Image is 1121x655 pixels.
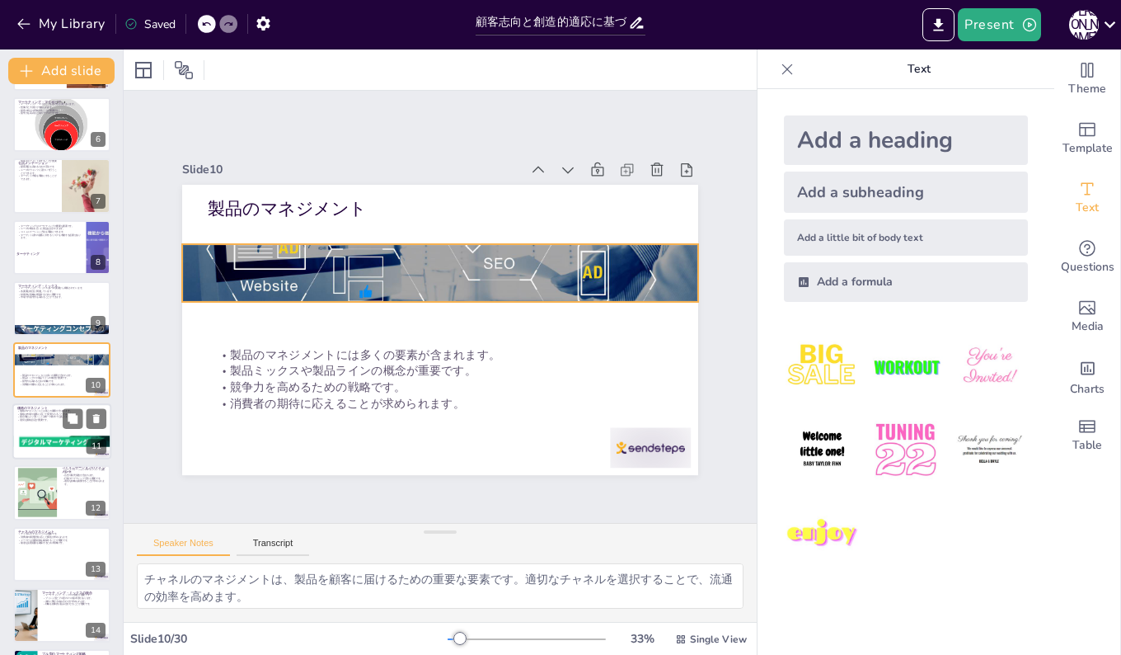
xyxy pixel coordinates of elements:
div: Layout [130,57,157,83]
span: Text [1076,199,1099,217]
p: 製品のマネジメントには多くの要素が含まれます。 [215,347,679,363]
p: 消費者の期待に応えることが求められます。 [20,382,107,385]
span: Template [1062,139,1113,158]
p: 成功に繋がる組み合わせが求められます。 [42,600,106,603]
p: コミュニケーションのマネジメントは重要です。 [62,468,106,474]
p: ニーズやウォンツに基づいて行うことができます。 [18,169,57,175]
p: 競合他社より安いことは唯一の条件ではありません。 [17,416,106,419]
div: 7 [91,194,106,209]
p: 市場での競争力を高めることができます。 [18,296,106,299]
div: https://cdn.sendsteps.com/images/logo/sendsteps_logo_white.pnghttps://cdn.sendsteps.com/images/lo... [13,281,110,336]
div: https://cdn.sendsteps.com/images/logo/sendsteps_logo_white.pnghttps://cdn.sendsteps.com/images/lo... [13,97,110,152]
div: 14 [86,623,106,638]
p: 戦略を効果的に組み合わせることが重要です。 [42,603,106,606]
input: Insert title [476,11,629,35]
p: ターゲット以外の顧客に対するリスクを考慮する必要があります。 [18,233,82,239]
button: Duplicate Slide [63,408,82,428]
p: 消費者の期待に応えることが求められます。 [215,395,679,411]
p: チャネルのマネジメントは重要です。 [18,532,106,535]
span: Media [1072,318,1104,336]
span: Questions [1061,258,1114,276]
button: Export to PowerPoint [922,8,954,41]
p: 製品のマネジメントには多くの要素が含まれます。 [20,373,107,376]
div: Get real-time input from your audience [1054,228,1120,287]
div: Add a little bit of body text [784,219,1028,256]
div: Change the overall theme [1054,49,1120,109]
p: 適切な価格設定が重要です。 [17,418,106,422]
div: Add a table [1054,406,1120,465]
div: 9 [91,316,106,331]
img: 2.jpeg [867,328,944,405]
div: 33 % [622,631,662,647]
img: 1.jpeg [784,328,861,405]
p: 顧客をセグメント化することが重要です。 [18,160,57,166]
p: マーケティング・ミックスは4つの要素から構成されています。 [18,287,106,290]
div: Add a subheading [784,172,1028,213]
button: Add slide [8,58,115,84]
img: 5.jpeg [867,412,944,488]
p: メーカーは流通経路を確保することが重要です。 [18,539,106,542]
p: チャネルのマネジメント [18,529,106,534]
div: 6 [91,132,106,147]
div: 10 [86,378,106,393]
p: ターゲット市場を明確にすることができます。 [18,175,57,181]
div: https://cdn.sendsteps.com/images/logo/sendsteps_logo_white.pnghttps://cdn.sendsteps.com/images/lo... [12,403,111,459]
textarea: 製品のマネジメントは、機能や性能だけでなく、ネーミングやデザイン、付帯サービスなど多岐にわたります。これらを総合的に考えることが重要です。 製品ミックスや製品ラインを考慮することで、企業は複数の... [137,563,743,609]
p: マーケティング・ミックスの統合が重要です。 [42,594,106,597]
div: 11 [87,439,106,454]
div: 14 [13,588,110,643]
p: 価格のマネジメント [17,406,106,411]
p: 競争力を高めるためのアプローチです。 [18,112,106,115]
p: マーケティング・マイオピアを避ける必要があります。 [18,103,106,106]
div: Saved [124,16,176,32]
p: プッシュ型とプル型の2つの基本形があります。 [42,596,106,600]
span: Single View [690,633,747,646]
p: ターゲティング [16,251,80,256]
button: [PERSON_NAME] [1069,8,1099,41]
p: 競争力を高めるための戦略です。 [215,379,679,395]
p: ターゲティングはマーケティングの重要な要素です。 [18,224,82,228]
p: 広告や販売促進が含まれます。 [62,474,106,478]
div: 12 [86,501,106,516]
p: マーケティング・ミックス [18,284,106,289]
p: Text [800,49,1038,89]
p: 製品のマネジメント [18,345,106,350]
div: 8 [91,255,106,270]
button: My Library [12,11,112,37]
p: 顧客の視点を理解することが重要です。 [18,109,106,112]
p: 製品のマネジメント [208,197,672,221]
span: Theme [1068,80,1106,98]
img: 7.jpeg [784,496,861,573]
div: 13 [86,562,106,577]
p: コミュニケーション方法を明確にできます。 [18,230,82,233]
p: マーケティング・ミックスの統合 [42,591,106,596]
p: 消費者の購買習慣に応じた構造が求められます。 [18,535,106,539]
div: 12 [13,465,110,520]
p: 価格のマネジメントには多くの要素が含まれます。 [17,409,106,412]
button: Transcript [237,538,310,556]
div: https://cdn.sendsteps.com/images/logo/sendsteps_logo_white.pnghttps://cdn.sendsteps.com/images/lo... [13,220,110,275]
div: Add text boxes [1054,168,1120,228]
p: 製品ミックスや製品ラインの概念が重要です。 [20,376,107,379]
button: Present [958,8,1040,41]
p: 顧客満足を高めるための手法です。 [18,166,57,169]
div: Add a formula [784,262,1028,302]
div: Slide 10 / 30 [130,631,448,647]
div: https://cdn.sendsteps.com/images/logo/sendsteps_logo_white.pnghttps://cdn.sendsteps.com/images/lo... [13,158,110,213]
p: 適切な戦略を展開することが求められます。 [62,480,106,486]
p: 想像力と大胆さが求められます。 [18,106,106,109]
p: マーケティング・マイオピア [18,100,106,105]
button: Delete Slide [87,408,106,428]
img: 4.jpeg [784,412,861,488]
div: Add images, graphics, shapes or video [1054,287,1120,346]
div: Add charts and graphs [1054,346,1120,406]
p: 価格は市場や顧客に応じて変更されることがあります。 [17,412,106,416]
span: Charts [1070,380,1105,398]
p: 各要素は相互に関連しています。 [18,290,106,294]
div: Slide 10 [182,162,520,177]
div: https://cdn.sendsteps.com/images/logo/sendsteps_logo_white.pnghttps://cdn.sendsteps.com/images/lo... [13,342,110,397]
img: 6.jpeg [951,412,1028,488]
div: [PERSON_NAME] [1069,10,1099,40]
p: 行動ターゲティング広告も重要です。 [62,477,106,480]
img: 3.jpeg [951,328,1028,405]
